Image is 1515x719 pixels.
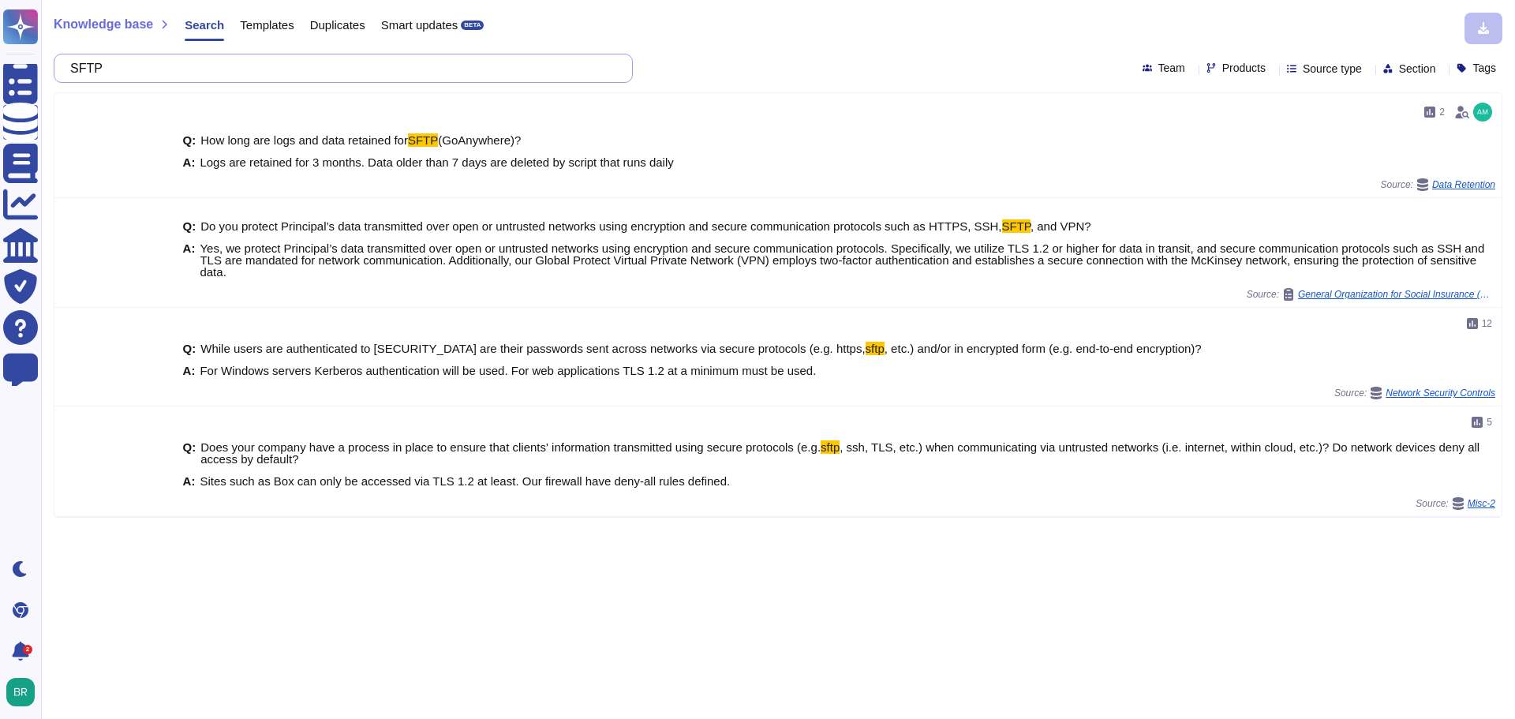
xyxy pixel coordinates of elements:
span: Source: [1247,288,1495,301]
mark: sftp [866,342,885,355]
span: General Organization for Social Insurance (GOSI) / Cybersecurity Third party Risk Assessment ENTE... [1298,290,1495,299]
span: Products [1222,62,1266,73]
b: Q: [183,343,196,354]
span: Network Security Controls [1386,388,1495,398]
span: Tags [1472,62,1496,73]
span: Do you protect Principal’s data transmitted over open or untrusted networks using encryption and ... [200,219,1001,233]
span: For Windows servers Kerberos authentication will be used. For web applications TLS 1.2 at a minim... [200,364,816,377]
img: user [1473,103,1492,122]
b: Q: [183,134,196,146]
span: Misc-2 [1468,499,1495,508]
span: 2 [1439,107,1445,117]
b: A: [183,475,196,487]
span: Data Retention [1432,180,1495,189]
span: (GoAnywhere)? [438,133,521,147]
span: Section [1399,63,1436,74]
b: Q: [183,220,196,232]
span: 12 [1482,319,1492,328]
span: Knowledge base [54,18,153,31]
span: 5 [1487,418,1492,427]
span: Source: [1416,497,1495,510]
mark: SFTP [408,133,438,147]
button: user [3,675,46,710]
mark: sftp [821,440,840,454]
span: , etc.) and/or in encrypted form (e.g. end-to-end encryption)? [885,342,1202,355]
span: How long are logs and data retained for [200,133,408,147]
span: , and VPN? [1031,219,1091,233]
span: Source: [1334,387,1495,399]
span: Templates [240,19,294,31]
span: Sites such as Box can only be accessed via TLS 1.2 at least. Our firewall have deny-all rules def... [200,474,730,488]
span: Yes, we protect Principal’s data transmitted over open or untrusted networks using encryption and... [200,242,1484,279]
span: Duplicates [310,19,365,31]
span: Does your company have a process in place to ensure that clients' information transmitted using s... [200,440,821,454]
b: Q: [183,441,196,465]
b: A: [183,156,196,168]
span: Search [185,19,224,31]
div: BETA [461,21,484,30]
span: , ssh, TLS, etc.) when communicating via untrusted networks (i.e. internet, within cloud, etc.)? ... [200,440,1479,466]
input: Search a question or template... [62,54,616,82]
span: Logs are retained for 3 months. Data older than 7 days are deleted by script that runs daily [200,155,673,169]
span: While users are authenticated to [SECURITY_DATA] are their passwords sent across networks via sec... [200,342,865,355]
b: A: [183,365,196,376]
div: 2 [23,645,32,654]
span: Team [1158,62,1185,73]
img: user [6,678,35,706]
span: Smart updates [381,19,458,31]
b: A: [183,242,196,278]
span: Source type [1303,63,1362,74]
span: Source: [1381,178,1495,191]
mark: SFTP [1002,219,1031,233]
